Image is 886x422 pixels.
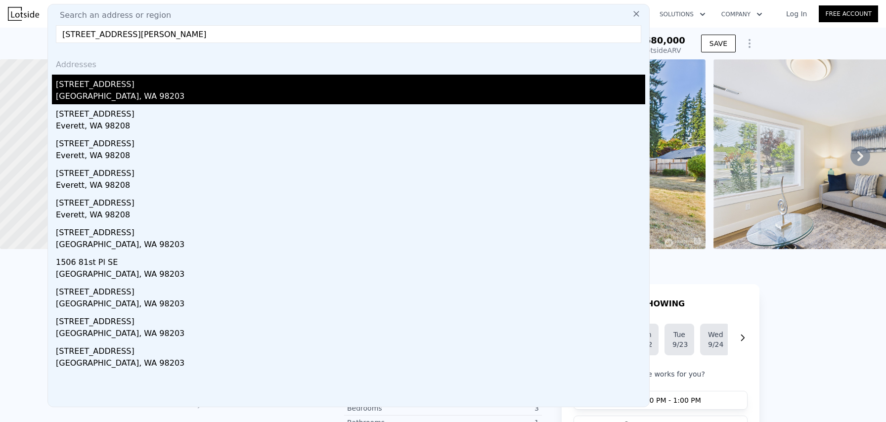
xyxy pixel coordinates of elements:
[700,324,730,355] button: Wed9/24
[637,330,651,339] div: Mon
[672,330,686,339] div: Tue
[56,328,645,341] div: [GEOGRAPHIC_DATA], WA 98203
[708,330,722,339] div: Wed
[708,339,722,349] div: 9/24
[56,239,645,253] div: [GEOGRAPHIC_DATA], WA 98203
[56,209,645,223] div: Everett, WA 98208
[52,51,645,75] div: Addresses
[638,35,685,45] span: $680,000
[56,223,645,239] div: [STREET_ADDRESS]
[652,5,713,23] button: Solutions
[56,298,645,312] div: [GEOGRAPHIC_DATA], WA 98203
[443,403,539,413] div: 3
[740,34,759,53] button: Show Options
[56,150,645,164] div: Everett, WA 98208
[634,395,701,405] span: 12:30 PM - 1:00 PM
[8,7,39,21] img: Lotside
[56,357,645,371] div: [GEOGRAPHIC_DATA], WA 98203
[819,5,878,22] a: Free Account
[638,45,685,55] div: Lotside ARV
[637,339,651,349] div: 9/22
[56,193,645,209] div: [STREET_ADDRESS]
[56,104,645,120] div: [STREET_ADDRESS]
[56,312,645,328] div: [STREET_ADDRESS]
[56,25,641,43] input: Enter an address, city, region, neighborhood or zip code
[56,164,645,179] div: [STREET_ADDRESS]
[56,341,645,357] div: [STREET_ADDRESS]
[56,134,645,150] div: [STREET_ADDRESS]
[52,9,171,21] span: Search an address or region
[347,403,443,413] div: Bedrooms
[664,324,694,355] button: Tue9/23
[56,75,645,90] div: [STREET_ADDRESS]
[56,179,645,193] div: Everett, WA 98208
[56,282,645,298] div: [STREET_ADDRESS]
[56,90,645,104] div: [GEOGRAPHIC_DATA], WA 98203
[672,339,686,349] div: 9/23
[56,268,645,282] div: [GEOGRAPHIC_DATA], WA 98203
[56,120,645,134] div: Everett, WA 98208
[774,9,819,19] a: Log In
[56,253,645,268] div: 1506 81st Pl SE
[713,5,770,23] button: Company
[574,369,748,379] p: What time works for you?
[574,391,748,410] button: 12:30 PM - 1:00 PM
[701,35,736,52] button: SAVE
